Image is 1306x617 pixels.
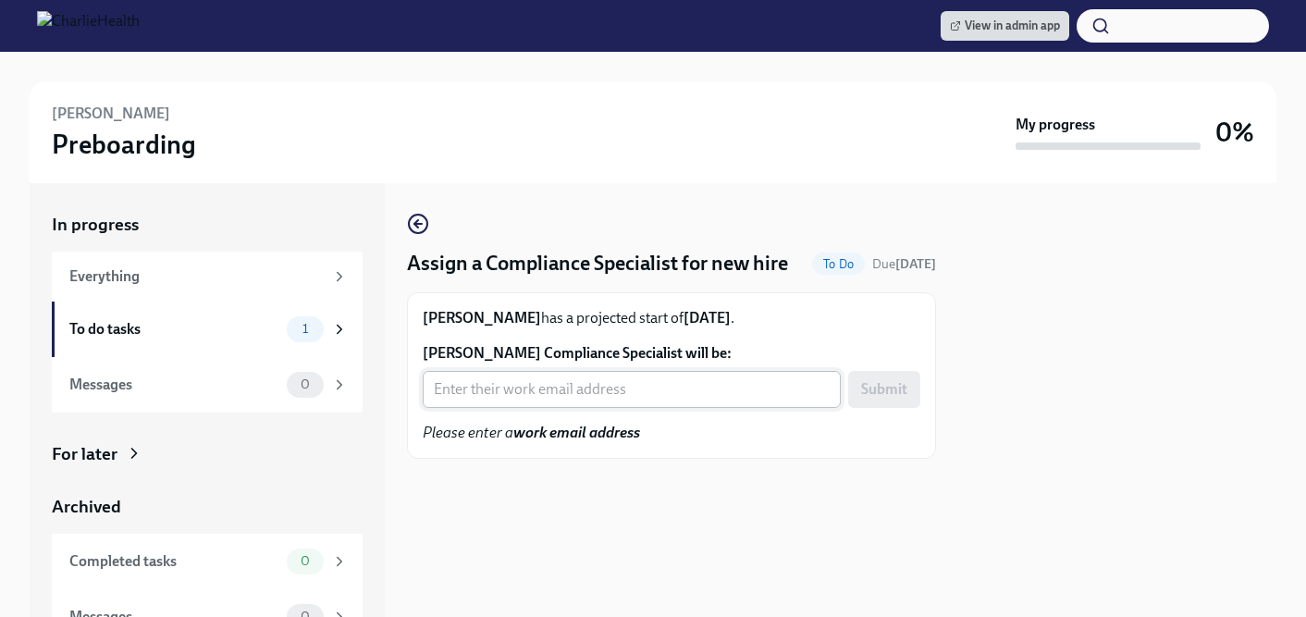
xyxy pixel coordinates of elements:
a: Everything [52,252,363,302]
a: In progress [52,213,363,237]
a: Completed tasks0 [52,534,363,589]
span: 0 [290,377,321,391]
a: Archived [52,495,363,519]
h3: 0% [1215,116,1254,149]
strong: My progress [1016,115,1095,135]
p: has a projected start of . [423,308,920,328]
strong: [DATE] [684,309,731,327]
a: To do tasks1 [52,302,363,357]
a: For later [52,442,363,466]
img: CharlieHealth [37,11,140,41]
div: Messages [69,375,279,395]
a: View in admin app [941,11,1069,41]
span: 1 [291,322,319,336]
div: For later [52,442,117,466]
div: Everything [69,266,324,287]
div: Completed tasks [69,551,279,572]
h3: Preboarding [52,128,196,161]
span: View in admin app [950,17,1060,35]
a: Messages0 [52,357,363,413]
span: 0 [290,554,321,568]
strong: [DATE] [895,256,936,272]
em: Please enter a [423,424,640,441]
span: August 16th, 2025 09:00 [872,255,936,273]
strong: [PERSON_NAME] [423,309,541,327]
h4: Assign a Compliance Specialist for new hire [407,250,788,278]
input: Enter their work email address [423,371,841,408]
div: To do tasks [69,319,279,339]
span: To Do [812,257,865,271]
span: Due [872,256,936,272]
strong: work email address [513,424,640,441]
h6: [PERSON_NAME] [52,104,170,124]
label: [PERSON_NAME] Compliance Specialist will be: [423,343,920,364]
